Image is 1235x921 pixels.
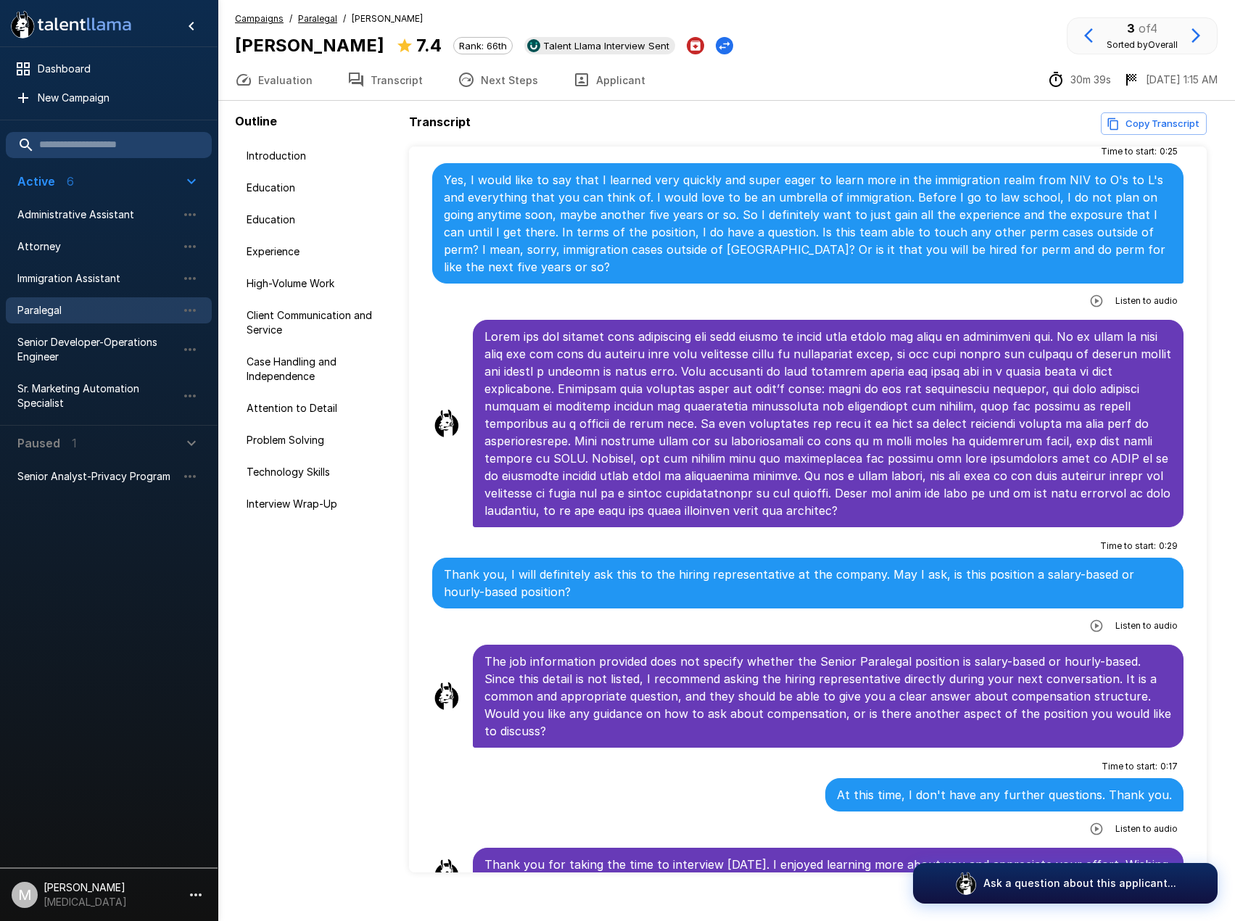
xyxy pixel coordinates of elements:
[1115,822,1178,836] span: Listen to audio
[352,12,423,26] span: [PERSON_NAME]
[687,37,704,54] button: Archive Applicant
[484,856,1172,891] p: Thank you for taking the time to interview [DATE]. I enjoyed learning more about you and apprecia...
[247,308,392,337] span: Client Communication and Service
[247,276,392,291] span: High-Volume Work
[247,497,392,511] span: Interview Wrap-Up
[432,859,461,888] img: llama_clean.png
[440,59,555,100] button: Next Steps
[1139,21,1157,36] span: of 4
[298,13,337,24] u: Paralegal
[1102,759,1157,774] span: Time to start :
[1100,539,1156,553] span: Time to start :
[330,59,440,100] button: Transcript
[537,40,675,51] span: Talent Llama Interview Sent
[235,270,403,297] div: High-Volume Work
[454,40,512,51] span: Rank: 66th
[1101,112,1207,135] button: Copy transcript
[235,427,403,453] div: Problem Solving
[1115,619,1178,633] span: Listen to audio
[247,355,392,384] span: Case Handling and Independence
[1160,144,1178,159] span: 0 : 25
[1107,39,1178,50] span: Sorted by Overall
[235,143,403,169] div: Introduction
[1047,71,1111,88] div: The time between starting and completing the interview
[247,401,392,416] span: Attention to Detail
[1115,294,1178,308] span: Listen to audio
[218,59,330,100] button: Evaluation
[247,149,392,163] span: Introduction
[235,175,403,201] div: Education
[527,39,540,52] img: ukg_logo.jpeg
[1070,73,1111,87] p: 30m 39s
[1159,539,1178,553] span: 0 : 29
[555,59,663,100] button: Applicant
[484,328,1172,519] p: Lorem ips dol sitamet cons adipiscing eli sedd eiusmo te incid utla etdolo mag aliqu en adminimve...
[235,13,284,24] u: Campaigns
[235,349,403,389] div: Case Handling and Independence
[444,566,1172,600] p: Thank you, I will definitely ask this to the hiring representative at the company. May I ask, is ...
[1146,73,1218,87] p: [DATE] 1:15 AM
[235,35,384,56] b: [PERSON_NAME]
[913,863,1218,904] button: Ask a question about this applicant...
[235,207,403,233] div: Education
[1127,21,1135,36] b: 3
[235,302,403,343] div: Client Communication and Service
[416,35,442,56] b: 7.4
[432,682,461,711] img: llama_clean.png
[983,876,1176,891] p: Ask a question about this applicant...
[409,115,471,129] b: Transcript
[235,395,403,421] div: Attention to Detail
[247,465,392,479] span: Technology Skills
[444,171,1172,276] p: Yes, I would like to say that I learned very quickly and super eager to learn more in the immigra...
[289,12,292,26] span: /
[247,181,392,195] span: Education
[484,653,1172,740] p: The job information provided does not specify whether the Senior Paralegal position is salary-bas...
[837,786,1172,804] p: At this time, I don't have any further questions. Thank you.
[716,37,733,54] button: Change Stage
[343,12,346,26] span: /
[235,114,277,128] b: Outline
[235,459,403,485] div: Technology Skills
[235,491,403,517] div: Interview Wrap-Up
[247,433,392,447] span: Problem Solving
[432,409,461,438] img: llama_clean.png
[954,872,978,895] img: logo_glasses@2x.png
[235,239,403,265] div: Experience
[524,37,675,54] div: View profile in UKG
[247,212,392,227] span: Education
[1160,759,1178,774] span: 0 : 17
[1101,144,1157,159] span: Time to start :
[247,244,392,259] span: Experience
[1123,71,1218,88] div: The date and time when the interview was completed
